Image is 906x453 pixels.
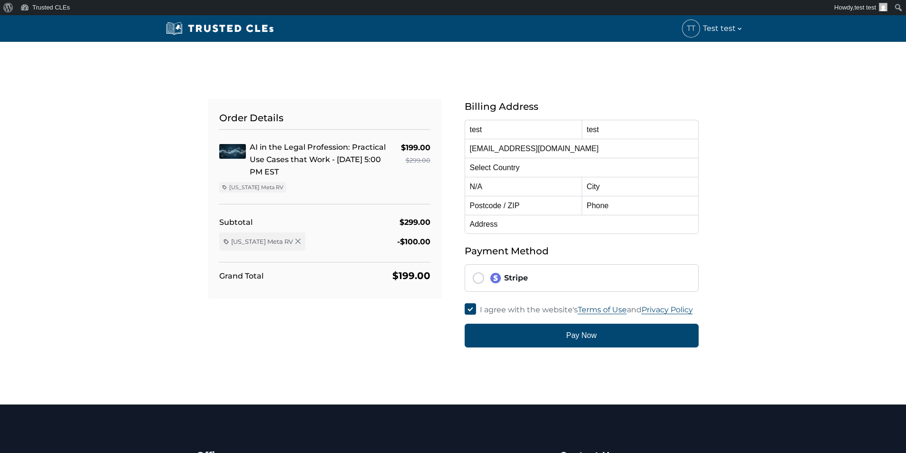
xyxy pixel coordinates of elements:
[465,243,699,259] h5: Payment Method
[480,305,693,314] span: I agree with the website's and
[392,268,430,283] div: $199.00
[854,4,876,11] span: test test
[163,21,277,36] img: Trusted CLEs
[465,99,699,114] h5: Billing Address
[703,22,743,35] span: Test test
[578,305,627,314] a: Terms of Use
[219,110,430,130] h5: Order Details
[401,154,430,167] div: $299.00
[490,272,691,284] div: Stripe
[490,272,501,284] img: stripe
[465,215,699,234] input: Address
[582,120,699,139] input: Last Name
[465,139,699,158] input: Email Address
[465,120,582,139] input: First Name
[399,216,430,229] div: $299.00
[465,196,582,215] input: Postcode / ZIP
[229,183,283,191] span: [US_STATE] Meta RV
[465,324,699,347] button: Pay Now
[473,272,484,284] input: stripeStripe
[397,235,430,248] div: -$100.00
[219,216,253,229] div: Subtotal
[250,143,386,176] a: AI in the Legal Profession: Practical Use Cases that Work - [DATE] 5:00 PM EST
[642,305,693,314] a: Privacy Policy
[219,270,263,282] div: Grand Total
[582,196,699,215] input: Phone
[582,177,699,196] input: City
[219,144,246,159] img: AI in the Legal Profession: Practical Use Cases that Work - 10/15 - 5:00 PM EST
[231,237,293,246] span: [US_STATE] Meta RV
[682,20,700,37] span: TT
[401,141,430,154] div: $199.00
